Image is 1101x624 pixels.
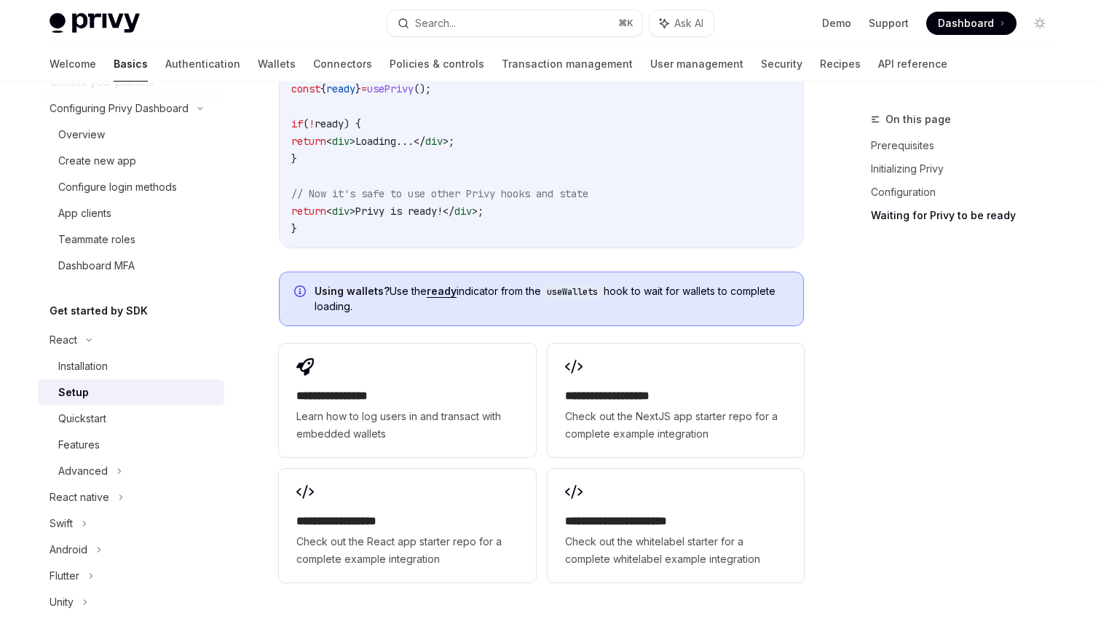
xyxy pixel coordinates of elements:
[326,82,355,95] span: ready
[674,16,703,31] span: Ask AI
[279,469,535,582] a: **** **** **** ***Check out the React app starter repo for a complete example integration
[291,187,588,200] span: // Now it's safe to use other Privy hooks and state
[38,174,224,200] a: Configure login methods
[309,117,315,130] span: !
[332,205,350,218] span: div
[502,47,633,82] a: Transaction management
[350,135,355,148] span: >
[355,135,414,148] span: Loading...
[291,82,320,95] span: const
[361,82,367,95] span: =
[50,515,73,532] div: Swift
[367,82,414,95] span: usePrivy
[443,135,449,148] span: >
[885,111,951,128] span: On this page
[50,567,79,585] div: Flutter
[50,541,87,558] div: Android
[414,135,425,148] span: </
[761,47,802,82] a: Security
[320,82,326,95] span: {
[443,205,454,218] span: </
[344,117,361,130] span: ) {
[355,82,361,95] span: }
[38,379,224,406] a: Setup
[390,47,484,82] a: Policies & controls
[58,231,135,248] div: Teammate roles
[478,205,484,218] span: ;
[58,205,111,222] div: App clients
[878,47,947,82] a: API reference
[58,257,135,275] div: Dashboard MFA
[414,82,431,95] span: ();
[296,533,518,568] span: Check out the React app starter repo for a complete example integration
[291,135,326,148] span: return
[315,285,390,297] strong: Using wallets?
[1028,12,1051,35] button: Toggle dark mode
[650,10,714,36] button: Ask AI
[50,489,109,506] div: React native
[58,126,105,143] div: Overview
[472,205,478,218] span: >
[38,253,224,279] a: Dashboard MFA
[355,205,443,218] span: Privy is ready!
[449,135,454,148] span: ;
[50,100,189,117] div: Configuring Privy Dashboard
[58,178,177,196] div: Configure login methods
[38,353,224,379] a: Installation
[291,222,297,235] span: }
[58,436,100,454] div: Features
[387,10,642,36] button: Search...⌘K
[871,134,1063,157] a: Prerequisites
[871,204,1063,227] a: Waiting for Privy to be ready
[50,331,77,349] div: React
[315,284,789,314] span: Use the indicator from the hook to wait for wallets to complete loading.
[332,135,350,148] span: div
[350,205,355,218] span: >
[425,135,443,148] span: div
[871,157,1063,181] a: Initializing Privy
[50,13,140,33] img: light logo
[38,122,224,148] a: Overview
[38,148,224,174] a: Create new app
[294,285,309,300] svg: Info
[326,135,332,148] span: <
[291,205,326,218] span: return
[114,47,148,82] a: Basics
[303,117,309,130] span: (
[871,181,1063,204] a: Configuration
[427,285,457,298] a: ready
[548,344,804,457] a: **** **** **** ****Check out the NextJS app starter repo for a complete example integration
[38,406,224,432] a: Quickstart
[50,593,74,611] div: Unity
[296,408,518,443] span: Learn how to log users in and transact with embedded wallets
[565,533,786,568] span: Check out the whitelabel starter for a complete whitelabel example integration
[315,117,344,130] span: ready
[291,117,303,130] span: if
[926,12,1017,35] a: Dashboard
[58,410,106,427] div: Quickstart
[38,200,224,226] a: App clients
[58,384,89,401] div: Setup
[279,344,535,457] a: **** **** **** *Learn how to log users in and transact with embedded wallets
[618,17,634,29] span: ⌘ K
[58,152,136,170] div: Create new app
[50,47,96,82] a: Welcome
[38,226,224,253] a: Teammate roles
[313,47,372,82] a: Connectors
[869,16,909,31] a: Support
[541,285,604,299] code: useWallets
[58,358,108,375] div: Installation
[548,469,804,582] a: **** **** **** **** ***Check out the whitelabel starter for a complete whitelabel example integra...
[822,16,851,31] a: Demo
[38,432,224,458] a: Features
[50,302,148,320] h5: Get started by SDK
[415,15,456,32] div: Search...
[938,16,994,31] span: Dashboard
[258,47,296,82] a: Wallets
[58,462,108,480] div: Advanced
[454,205,472,218] span: div
[291,152,297,165] span: }
[326,205,332,218] span: <
[820,47,861,82] a: Recipes
[565,408,786,443] span: Check out the NextJS app starter repo for a complete example integration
